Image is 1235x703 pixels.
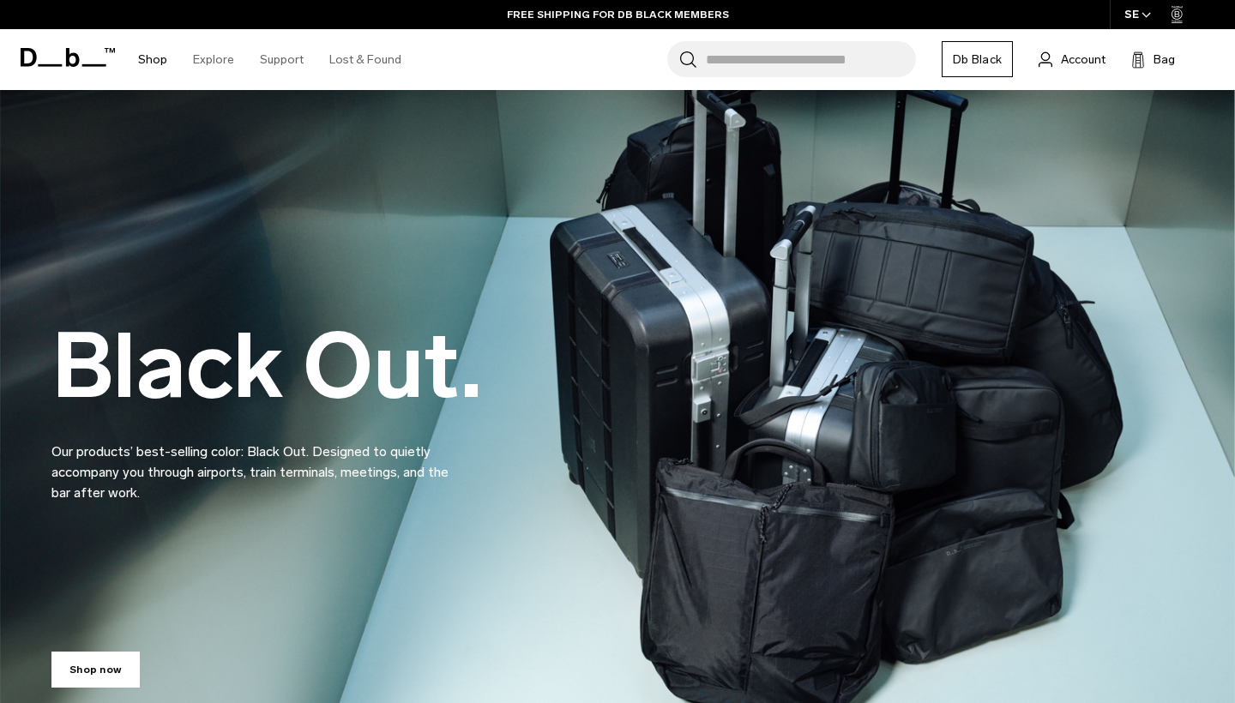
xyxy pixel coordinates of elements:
span: Bag [1154,51,1175,69]
h2: Black Out. [51,321,482,412]
a: Explore [193,29,234,90]
span: Account [1061,51,1105,69]
a: Support [260,29,304,90]
nav: Main Navigation [125,29,414,90]
p: Our products’ best-selling color: Black Out. Designed to quietly accompany you through airports, ... [51,421,463,503]
a: Lost & Found [329,29,401,90]
a: FREE SHIPPING FOR DB BLACK MEMBERS [507,7,729,22]
a: Shop [138,29,167,90]
a: Shop now [51,652,140,688]
a: Account [1039,49,1105,69]
button: Bag [1131,49,1175,69]
a: Db Black [942,41,1013,77]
